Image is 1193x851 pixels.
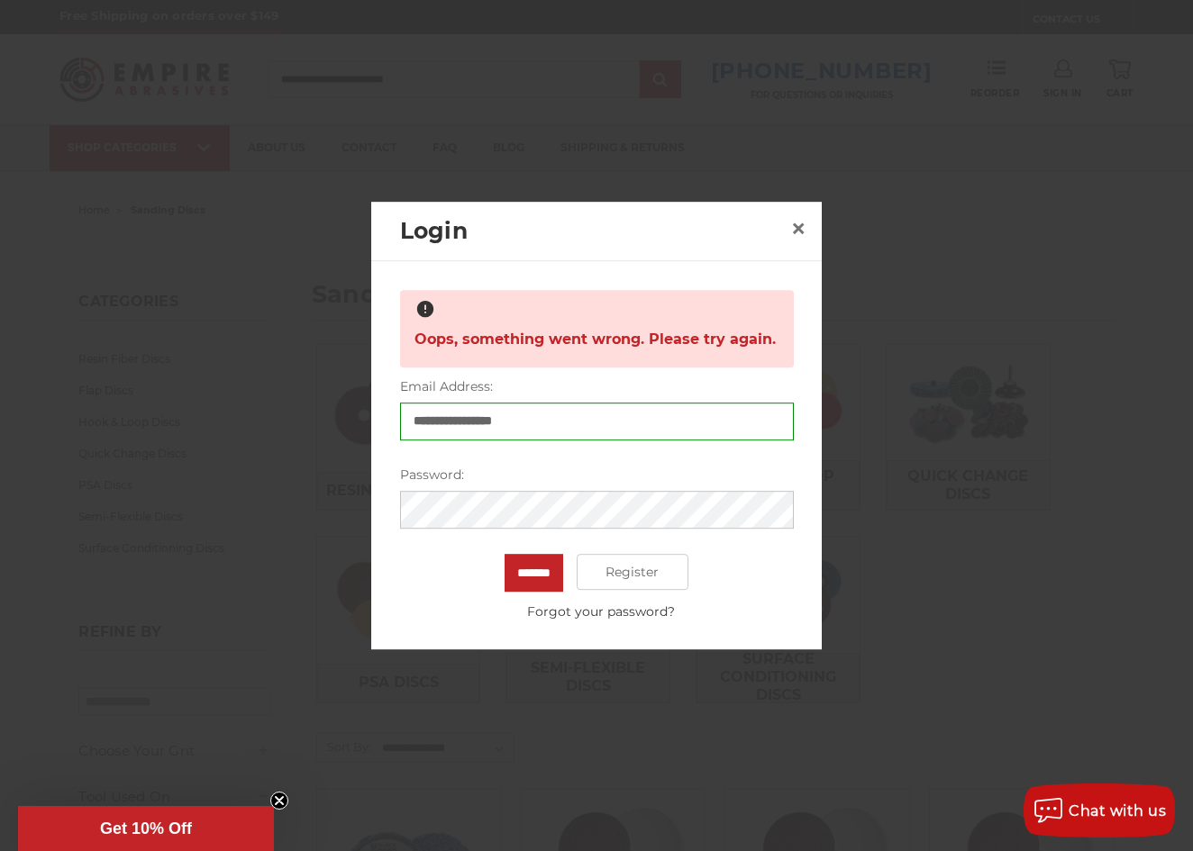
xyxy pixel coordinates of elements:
a: Forgot your password? [409,602,793,621]
label: Password: [400,466,794,484]
a: Close [784,214,813,243]
span: Oops, something went wrong. Please try again. [414,322,776,358]
span: Get 10% Off [100,819,192,837]
div: Get 10% OffClose teaser [18,806,274,851]
span: Chat with us [1069,802,1166,819]
span: × [790,211,806,246]
h2: Login [400,214,784,249]
button: Chat with us [1024,783,1175,837]
a: Register [577,554,689,590]
label: Email Address: [400,377,794,396]
button: Close teaser [270,792,288,810]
